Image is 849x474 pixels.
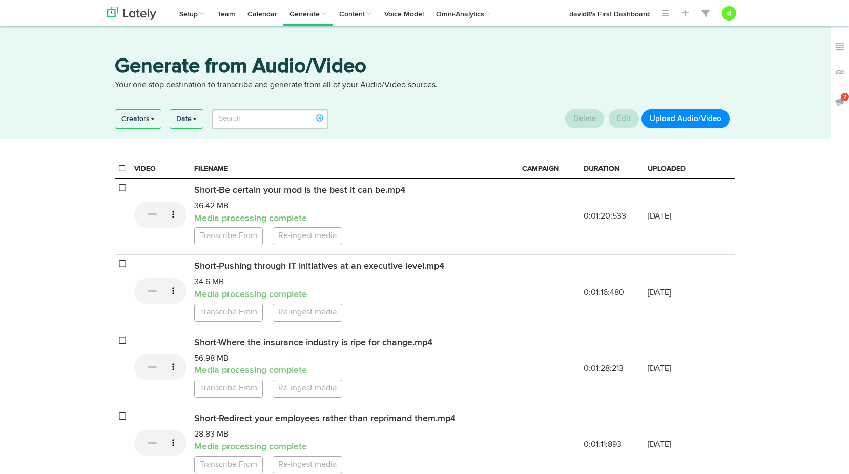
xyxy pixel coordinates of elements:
[584,441,622,449] span: 0:01:11:893
[565,109,604,128] button: Delete
[194,456,263,474] a: Transcribe From
[644,179,705,255] td: [DATE]
[212,109,329,129] input: Search
[835,67,845,77] img: links_off.svg
[783,443,839,469] iframe: Opens a widget where you can find more information
[194,186,405,195] span: Short-Be certain your mod is the best it can be.mp4
[579,160,644,179] th: DURATION
[194,414,455,423] span: Short-Redirect your employees rather than reprimand them.mp4
[273,304,342,322] a: Re-ingest media
[115,110,161,128] a: Creators
[273,456,342,474] a: Re-ingest media
[134,354,187,380] video: Your browser does not support HTML5 video.
[134,202,187,228] video: Your browser does not support HTML5 video.
[194,212,514,226] p: Media processing complete
[518,160,579,179] th: CAMPAIGN
[584,212,626,221] span: 0:01:20:533
[194,288,514,302] p: Media processing complete
[584,289,624,297] span: 0:01:16:480
[722,6,736,21] button: d
[194,278,224,286] span: 34.6 MB
[134,278,187,304] video: Your browser does not support HTML5 video.
[841,93,849,101] span: 2
[194,441,514,454] p: Media processing complete
[194,354,229,363] span: 56.98 MB
[835,42,845,52] img: keywords_off.svg
[194,227,263,245] a: Transcribe From
[194,364,514,378] p: Media processing complete
[107,7,156,20] img: logo_lately_bg_light.svg
[194,430,229,439] span: 28.83 MB
[835,96,845,107] img: announcements_off.svg
[130,160,191,179] th: VIDEO
[170,110,203,128] a: Date
[134,430,187,456] video: Your browser does not support HTML5 video.
[194,380,263,398] a: Transcribe From
[115,80,735,91] p: Your one stop destination to transcribe and generate from all of your Audio/Video sources.
[644,255,705,331] td: [DATE]
[273,227,342,245] a: Re-ingest media
[194,262,444,271] span: Short-Pushing through IT initiatives at an executive level.mp4
[641,109,730,128] button: Upload Audio/Video
[273,380,342,398] a: Re-ingest media
[644,331,705,407] td: [DATE]
[194,202,229,210] span: 36.42 MB
[194,304,263,322] a: Transcribe From
[115,56,735,80] h3: Generate from Audio/Video
[190,160,518,179] th: FILENAME
[584,365,624,373] span: 0:01:28:213
[644,160,705,179] th: UPLOADED
[194,338,432,347] span: Short-Where the insurance industry is ripe for change.mp4
[609,109,639,128] button: Edit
